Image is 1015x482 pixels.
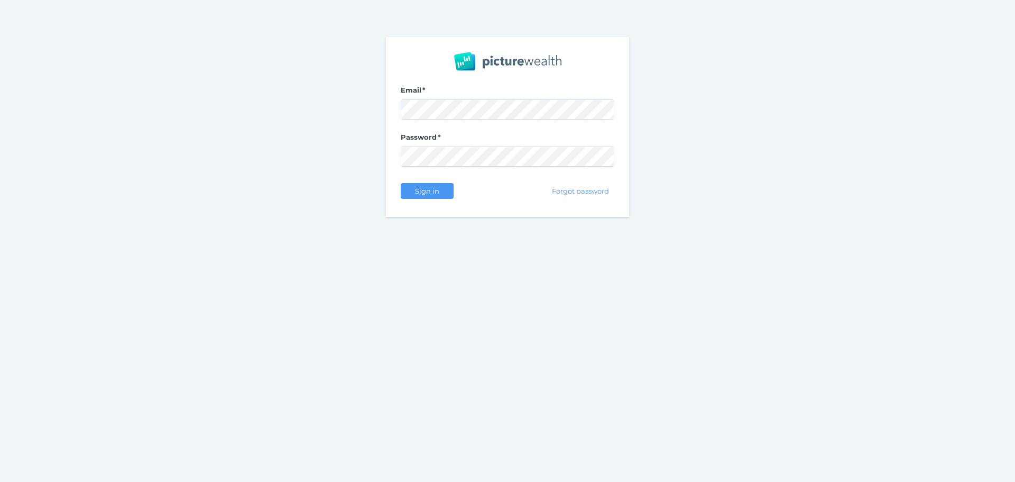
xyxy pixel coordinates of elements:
span: Sign in [410,187,444,195]
span: Forgot password [548,187,614,195]
img: PW [454,52,561,71]
label: Password [401,133,614,147]
button: Forgot password [547,183,614,199]
label: Email [401,86,614,99]
button: Sign in [401,183,454,199]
